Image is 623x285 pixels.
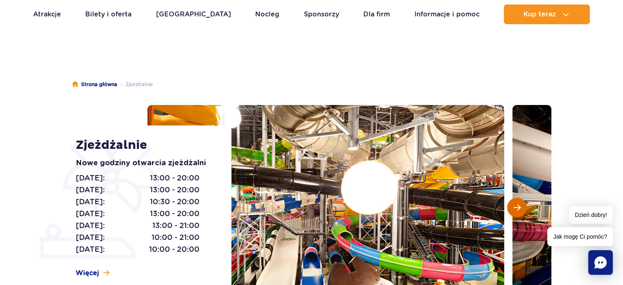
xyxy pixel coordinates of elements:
[156,5,231,24] a: [GEOGRAPHIC_DATA]
[255,5,279,24] a: Nocleg
[415,5,480,24] a: Informacje i pomoc
[523,11,556,18] span: Kup teraz
[569,206,613,224] span: Dzień dobry!
[117,80,153,89] li: Zjeżdżalnie
[304,5,339,24] a: Sponsorzy
[76,196,105,207] span: [DATE]:
[150,208,199,219] span: 13:00 - 20:00
[149,244,199,255] span: 10:00 - 20:00
[507,198,527,217] button: Następny slajd
[547,227,613,246] span: Jak mogę Ci pomóc?
[152,232,199,243] span: 10:00 - 21:00
[150,184,199,196] span: 13:00 - 20:00
[504,5,590,24] button: Kup teraz
[76,208,105,219] span: [DATE]:
[150,196,199,207] span: 10:30 - 20:00
[363,5,390,24] a: Dla firm
[72,80,117,89] a: Strona główna
[76,172,105,184] span: [DATE]:
[152,220,199,231] span: 13:00 - 21:00
[76,184,105,196] span: [DATE]:
[76,232,105,243] span: [DATE]:
[76,244,105,255] span: [DATE]:
[33,5,61,24] a: Atrakcje
[588,250,613,275] div: Chat
[85,5,131,24] a: Bilety i oferta
[76,269,99,278] span: Więcej
[150,172,199,184] span: 13:00 - 20:00
[76,138,213,153] h1: Zjeżdżalnie
[76,269,109,278] a: Więcej
[76,220,105,231] span: [DATE]:
[76,157,213,169] p: Nowe godziny otwarcia zjeżdżalni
